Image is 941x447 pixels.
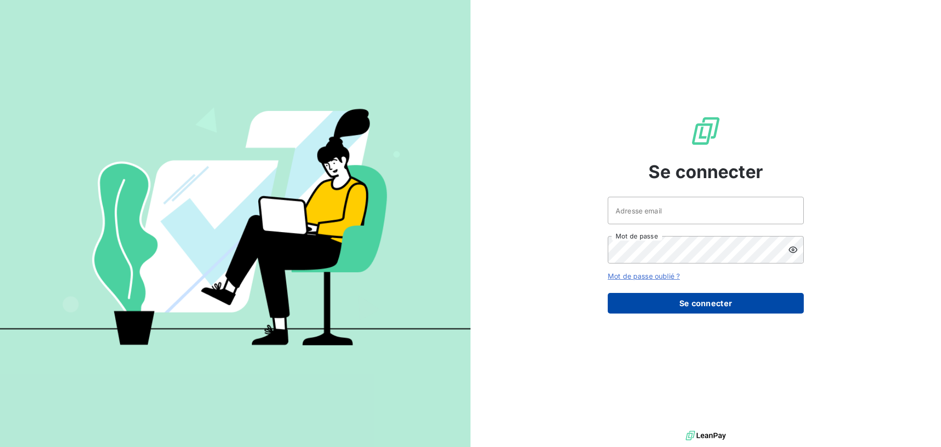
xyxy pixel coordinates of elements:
[690,115,721,147] img: Logo LeanPay
[608,272,680,280] a: Mot de passe oublié ?
[608,293,804,314] button: Se connecter
[608,197,804,224] input: placeholder
[648,158,763,185] span: Se connecter
[686,428,726,443] img: logo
